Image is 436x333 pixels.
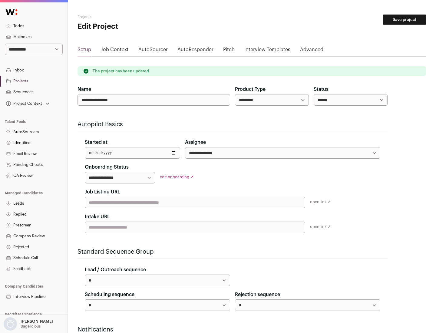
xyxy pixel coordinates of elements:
label: Name [78,86,91,93]
button: Save project [383,15,426,25]
p: Bagelicious [21,324,41,329]
h2: Standard Sequence Group [78,248,388,256]
div: Project Context [5,101,42,106]
label: Lead / Outreach sequence [85,266,146,273]
a: edit onboarding ↗ [160,175,193,179]
label: Rejection sequence [235,291,280,298]
a: Setup [78,46,91,56]
h1: Edit Project [78,22,194,31]
button: Open dropdown [5,99,51,108]
label: Job Listing URL [85,188,120,196]
label: Onboarding Status [85,163,129,171]
h2: Projects [78,15,194,19]
label: Scheduling sequence [85,291,134,298]
img: nopic.png [4,317,17,331]
button: Open dropdown [2,317,54,331]
label: Product Type [235,86,266,93]
p: The project has been updated. [93,69,150,74]
a: Job Context [101,46,129,56]
label: Started at [85,139,107,146]
a: AutoResponder [177,46,213,56]
a: Advanced [300,46,323,56]
label: Status [314,86,329,93]
a: AutoSourcer [138,46,168,56]
a: Pitch [223,46,235,56]
img: Wellfound [2,6,21,18]
h2: Autopilot Basics [78,120,388,129]
label: Assignee [185,139,206,146]
label: Intake URL [85,213,110,220]
a: Interview Templates [244,46,290,56]
p: [PERSON_NAME] [21,319,53,324]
